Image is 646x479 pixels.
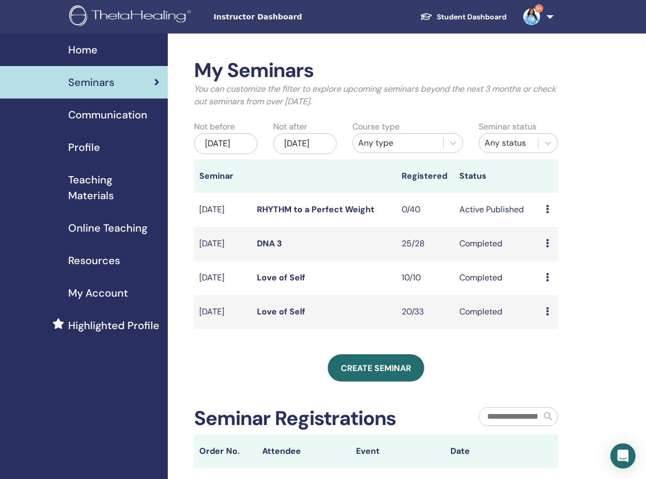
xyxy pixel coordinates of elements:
[194,261,252,295] td: [DATE]
[194,407,396,431] h2: Seminar Registrations
[257,434,351,468] th: Attendee
[194,83,558,108] p: You can customize the filter to explore upcoming seminars beyond the next 3 months or check out s...
[257,238,282,249] a: DNA 3
[194,227,252,261] td: [DATE]
[454,193,541,227] td: Active Published
[396,159,454,193] th: Registered
[351,434,445,468] th: Event
[479,121,536,133] label: Seminar status
[523,8,540,25] img: default.jpg
[194,295,252,329] td: [DATE]
[396,295,454,329] td: 20/33
[68,172,159,203] span: Teaching Materials
[412,7,515,27] a: Student Dashboard
[68,139,100,155] span: Profile
[68,107,147,123] span: Communication
[484,137,533,149] div: Any status
[396,227,454,261] td: 25/28
[341,363,411,374] span: Create seminar
[194,133,257,154] div: [DATE]
[535,4,543,13] span: 9+
[273,121,307,133] label: Not after
[454,295,541,329] td: Completed
[257,272,305,283] a: Love of Self
[257,306,305,317] a: Love of Self
[257,204,374,215] a: RHYTHM to a Perfect Weight
[194,59,558,83] h2: My Seminars
[68,74,114,90] span: Seminars
[213,12,371,23] span: Instructor Dashboard
[68,253,120,268] span: Resources
[69,5,195,29] img: logo.png
[68,42,98,58] span: Home
[68,318,159,333] span: Highlighted Profile
[610,443,636,469] div: Open Intercom Messenger
[194,121,235,133] label: Not before
[68,220,147,236] span: Online Teaching
[352,121,400,133] label: Course type
[445,434,539,468] th: Date
[454,261,541,295] td: Completed
[454,159,541,193] th: Status
[420,12,433,21] img: graduation-cap-white.svg
[194,434,257,468] th: Order No.
[328,354,424,382] a: Create seminar
[396,261,454,295] td: 10/10
[273,133,337,154] div: [DATE]
[358,137,438,149] div: Any type
[454,227,541,261] td: Completed
[194,159,252,193] th: Seminar
[68,285,128,301] span: My Account
[194,193,252,227] td: [DATE]
[396,193,454,227] td: 0/40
